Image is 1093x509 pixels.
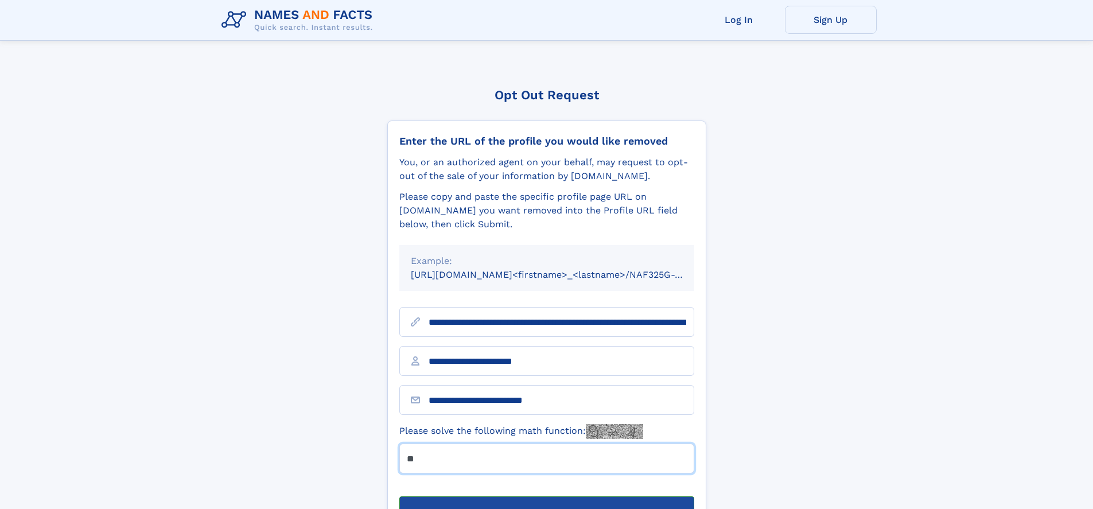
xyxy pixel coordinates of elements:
div: You, or an authorized agent on your behalf, may request to opt-out of the sale of your informatio... [399,156,694,183]
label: Please solve the following math function: [399,424,643,439]
div: Enter the URL of the profile you would like removed [399,135,694,147]
a: Log In [693,6,785,34]
div: Example: [411,254,683,268]
div: Please copy and paste the specific profile page URL on [DOMAIN_NAME] you want removed into the Pr... [399,190,694,231]
img: Logo Names and Facts [217,5,382,36]
small: [URL][DOMAIN_NAME]<firstname>_<lastname>/NAF325G-xxxxxxxx [411,269,716,280]
a: Sign Up [785,6,877,34]
div: Opt Out Request [387,88,706,102]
